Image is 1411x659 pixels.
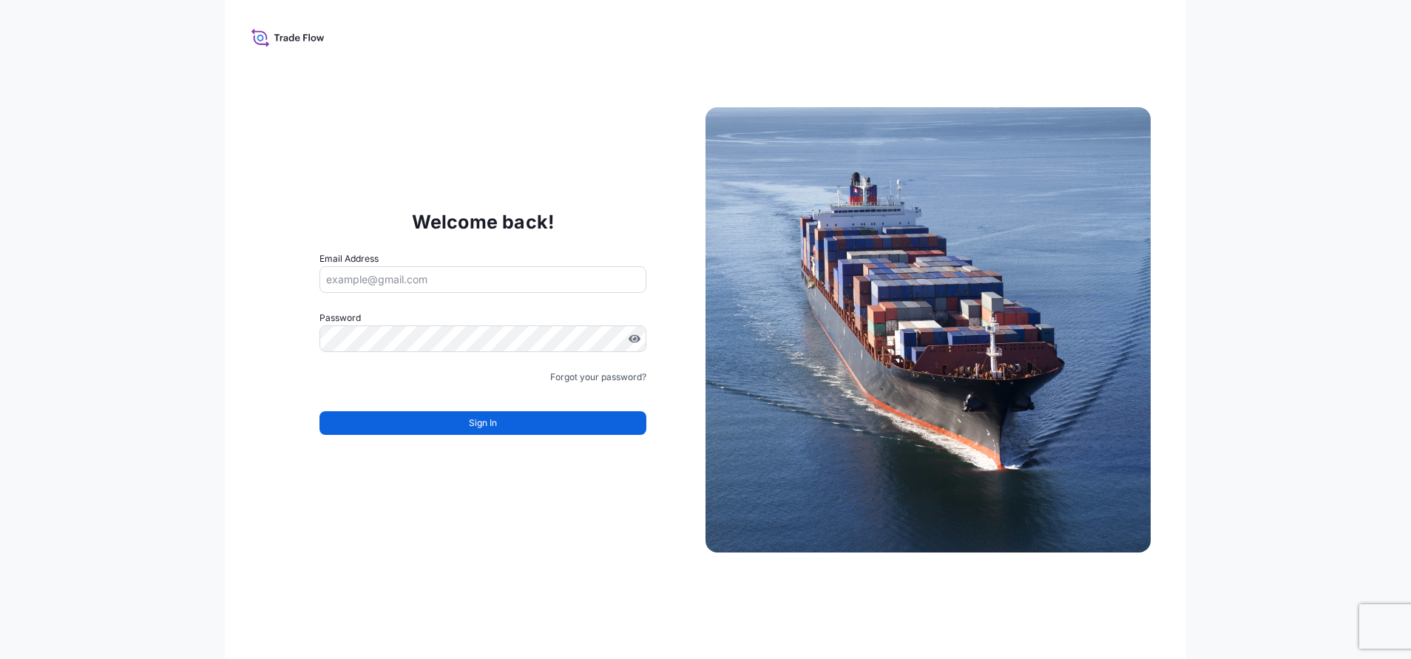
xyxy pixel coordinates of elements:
button: Show password [629,333,640,345]
label: Password [319,311,646,325]
button: Sign In [319,411,646,435]
input: example@gmail.com [319,266,646,293]
label: Email Address [319,251,379,266]
a: Forgot your password? [550,370,646,385]
span: Sign In [469,416,497,430]
img: Ship illustration [705,107,1151,552]
p: Welcome back! [412,210,555,234]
